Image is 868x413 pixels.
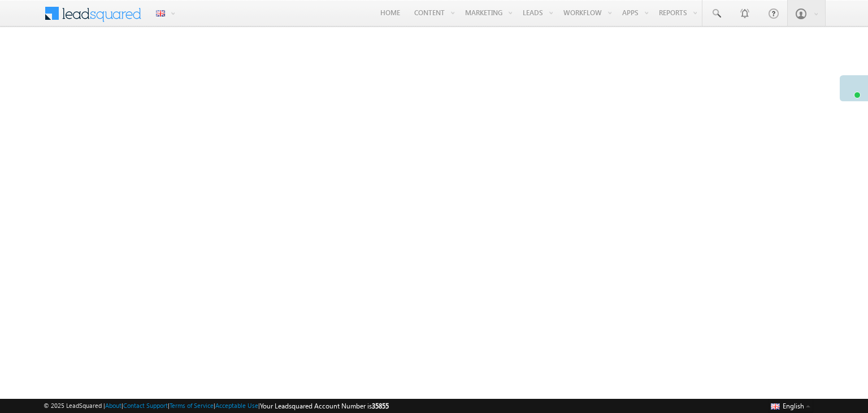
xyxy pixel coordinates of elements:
[170,402,214,409] a: Terms of Service
[123,402,168,409] a: Contact Support
[260,402,389,410] span: Your Leadsquared Account Number is
[105,402,121,409] a: About
[768,399,813,412] button: English
[44,401,389,411] span: © 2025 LeadSquared | | | | |
[372,402,389,410] span: 35855
[783,402,804,410] span: English
[215,402,258,409] a: Acceptable Use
